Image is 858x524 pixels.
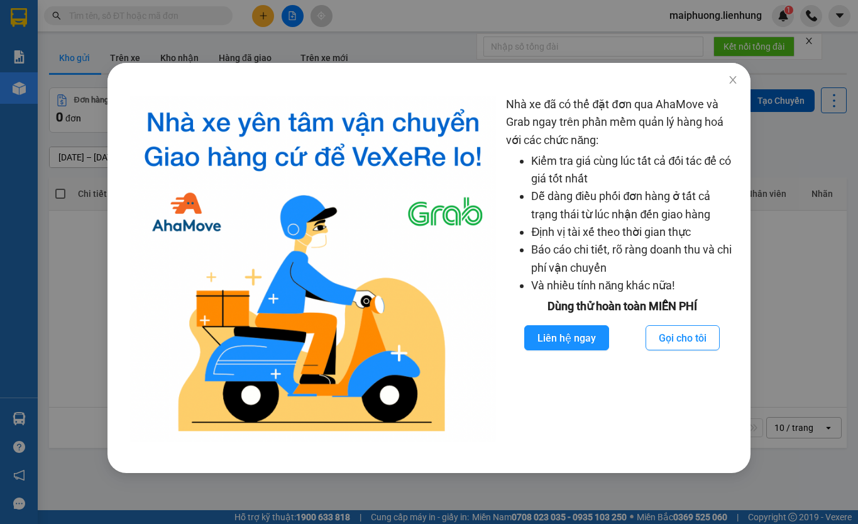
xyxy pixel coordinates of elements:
div: Dùng thử hoàn toàn MIỄN PHÍ [506,298,738,315]
li: Và nhiều tính năng khác nữa! [531,277,738,294]
li: Dễ dàng điều phối đơn hàng ở tất cả trạng thái từ lúc nhận đến giao hàng [531,187,738,223]
span: close [728,75,738,85]
button: Gọi cho tôi [646,325,720,350]
li: Định vị tài xế theo thời gian thực [531,223,738,241]
span: Gọi cho tôi [659,330,707,346]
span: Liên hệ ngay [537,330,596,346]
button: Liên hệ ngay [524,325,609,350]
button: Close [715,63,751,98]
li: Báo cáo chi tiết, rõ ràng doanh thu và chi phí vận chuyển [531,241,738,277]
li: Kiểm tra giá cùng lúc tất cả đối tác để có giá tốt nhất [531,152,738,188]
img: logo [130,96,497,442]
div: Nhà xe đã có thể đặt đơn qua AhaMove và Grab ngay trên phần mềm quản lý hàng hoá với các chức năng: [506,96,738,442]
